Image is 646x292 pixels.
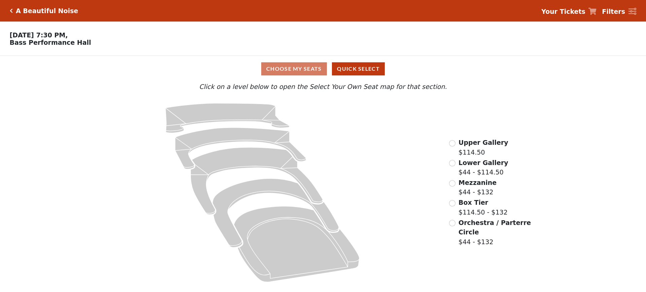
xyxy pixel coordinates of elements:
[602,8,625,15] strong: Filters
[458,179,497,186] span: Mezzanine
[332,62,385,75] button: Quick Select
[234,206,360,282] path: Orchestra / Parterre Circle - Seats Available: 14
[166,103,290,133] path: Upper Gallery - Seats Available: 286
[541,8,585,15] strong: Your Tickets
[458,219,531,236] span: Orchestra / Parterre Circle
[16,7,78,15] h5: A Beautiful Noise
[541,7,597,17] a: Your Tickets
[458,139,508,146] span: Upper Gallery
[10,8,13,13] a: Click here to go back to filters
[602,7,636,17] a: Filters
[458,138,508,157] label: $114.50
[175,128,306,169] path: Lower Gallery - Seats Available: 42
[458,159,508,166] span: Lower Gallery
[458,178,497,197] label: $44 - $132
[86,82,560,92] p: Click on a level below to open the Select Your Own Seat map for that section.
[458,198,508,217] label: $114.50 - $132
[458,199,488,206] span: Box Tier
[458,218,532,247] label: $44 - $132
[458,158,508,177] label: $44 - $114.50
